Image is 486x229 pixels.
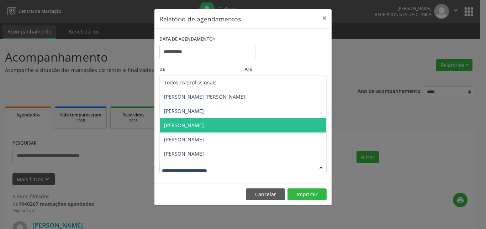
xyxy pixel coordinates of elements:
span: [PERSON_NAME] [164,122,204,129]
button: Close [317,9,332,27]
label: De [159,64,241,75]
span: [PERSON_NAME] [164,136,204,143]
span: [PERSON_NAME] [164,108,204,114]
span: [PERSON_NAME] [PERSON_NAME] [164,93,245,100]
h5: Relatório de agendamentos [159,14,241,24]
span: [PERSON_NAME] [164,150,204,157]
label: DATA DE AGENDAMENTO [159,34,215,45]
button: Imprimir [287,188,327,201]
span: Todos os profissionais [164,79,217,86]
button: Cancelar [246,188,285,201]
label: ATÉ [245,64,327,75]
